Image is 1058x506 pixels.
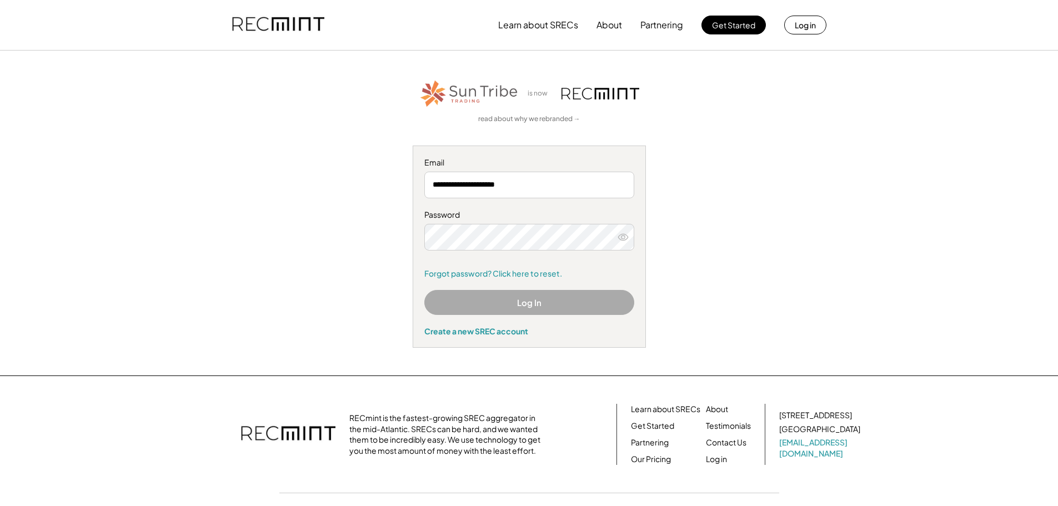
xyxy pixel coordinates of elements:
[525,89,556,98] div: is now
[706,454,727,465] a: Log in
[701,16,766,34] button: Get Started
[631,420,674,432] a: Get Started
[349,413,546,456] div: RECmint is the fastest-growing SREC aggregator in the mid-Atlantic. SRECs can be hard, and we wan...
[631,404,700,415] a: Learn about SRECs
[424,157,634,168] div: Email
[784,16,826,34] button: Log in
[561,88,639,99] img: recmint-logotype%403x.png
[424,268,634,279] a: Forgot password? Click here to reset.
[424,209,634,221] div: Password
[779,437,863,459] a: [EMAIL_ADDRESS][DOMAIN_NAME]
[424,326,634,336] div: Create a new SREC account
[706,420,751,432] a: Testimonials
[640,14,683,36] button: Partnering
[779,410,852,421] div: [STREET_ADDRESS]
[419,78,519,109] img: STT_Horizontal_Logo%2B-%2BColor.png
[706,404,728,415] a: About
[241,415,335,454] img: recmint-logotype%403x.png
[631,437,669,448] a: Partnering
[596,14,622,36] button: About
[478,114,580,124] a: read about why we rebranded →
[232,6,324,44] img: recmint-logotype%403x.png
[706,437,746,448] a: Contact Us
[424,290,634,315] button: Log In
[631,454,671,465] a: Our Pricing
[779,424,860,435] div: [GEOGRAPHIC_DATA]
[498,14,578,36] button: Learn about SRECs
